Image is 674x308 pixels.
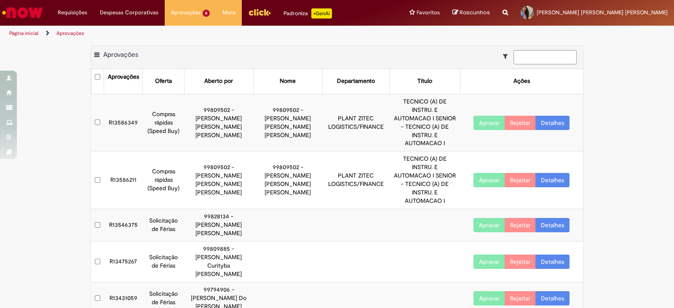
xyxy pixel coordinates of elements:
[143,94,184,151] td: Compras rápidas (Speed Buy)
[222,8,235,17] span: More
[143,242,184,282] td: Solicitação de Férias
[505,173,536,187] button: Rejeitar
[104,94,143,151] td: R13586349
[100,8,158,17] span: Despesas Corporativas
[143,209,184,242] td: Solicitação de Férias
[6,26,443,41] ul: Trilhas de página
[104,151,143,209] td: R13586211
[253,151,322,209] td: 99809502 - [PERSON_NAME] [PERSON_NAME] [PERSON_NAME]
[417,77,432,85] div: Título
[248,6,271,19] img: click_logo_yellow_360x200.png
[253,94,322,151] td: 99809502 - [PERSON_NAME] [PERSON_NAME] [PERSON_NAME]
[505,218,536,232] button: Rejeitar
[473,116,505,130] button: Aprovar
[184,209,253,242] td: 99828134 - [PERSON_NAME] [PERSON_NAME]
[503,53,512,59] i: Mostrar filtros para: Suas Solicitações
[473,173,505,187] button: Aprovar
[514,77,530,85] div: Ações
[505,116,536,130] button: Rejeitar
[535,291,570,305] a: Detalhes
[535,116,570,130] a: Detalhes
[284,8,332,19] div: Padroniza
[184,94,253,151] td: 99809502 - [PERSON_NAME] [PERSON_NAME] [PERSON_NAME]
[104,69,143,94] th: Aprovações
[473,291,505,305] button: Aprovar
[184,151,253,209] td: 99809502 - [PERSON_NAME] [PERSON_NAME] [PERSON_NAME]
[505,291,536,305] button: Rejeitar
[9,30,38,37] a: Página inicial
[337,77,375,85] div: Departamento
[56,30,84,37] a: Aprovações
[171,8,201,17] span: Aprovações
[537,9,668,16] span: [PERSON_NAME] [PERSON_NAME] [PERSON_NAME]
[452,9,490,17] a: Rascunhos
[535,173,570,187] a: Detalhes
[1,4,44,21] img: ServiceNow
[473,255,505,269] button: Aprovar
[322,94,389,151] td: PLANT ZITEC LOGISTICS/FINANCE
[184,242,253,282] td: 99809885 - [PERSON_NAME] Curityba [PERSON_NAME]
[155,77,172,85] div: Oferta
[311,8,332,19] p: +GenAi
[417,8,440,17] span: Favoritos
[322,151,389,209] td: PLANT ZITEC LOGISTICS/FINANCE
[460,8,490,16] span: Rascunhos
[108,73,139,81] div: Aprovações
[280,77,296,85] div: Nome
[103,50,138,59] span: Aprovações
[104,209,143,242] td: R13546375
[473,218,505,232] button: Aprovar
[143,151,184,209] td: Compras rápidas (Speed Buy)
[204,77,233,85] div: Aberto por
[389,94,460,151] td: TECNICO (A) DE INSTRU. E AUTOMACAO I SENIOR - TECNICO (A) DE INSTRU. E AUTOMACAO I
[203,10,210,17] span: 6
[389,151,460,209] td: TECNICO (A) DE INSTRU. E AUTOMACAO I SENIOR - TECNICO (A) DE INSTRU. E AUTOMACAO I
[58,8,87,17] span: Requisições
[535,255,570,269] a: Detalhes
[505,255,536,269] button: Rejeitar
[104,242,143,282] td: R13475267
[535,218,570,232] a: Detalhes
